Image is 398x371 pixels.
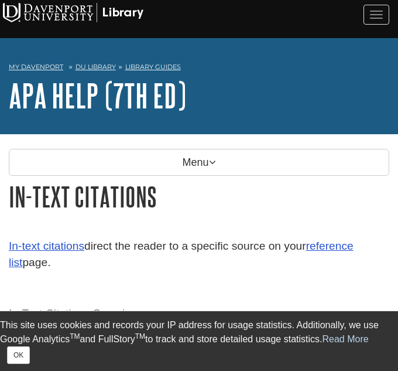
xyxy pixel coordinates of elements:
[135,332,145,341] sup: TM
[125,63,181,71] a: Library Guides
[322,334,369,344] a: Read More
[9,62,63,72] a: My Davenport
[9,149,389,176] p: Menu
[9,182,389,212] h1: In-Text Citations
[70,332,80,341] sup: TM
[9,238,389,272] p: direct the reader to a specific source on your page.
[3,3,143,22] img: Davenport University Logo
[76,63,116,71] a: DU Library
[7,346,30,364] button: Close
[9,301,389,327] caption: In-Text Citations Overview
[9,77,186,114] a: APA Help (7th Ed)
[9,240,84,252] a: In-text citations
